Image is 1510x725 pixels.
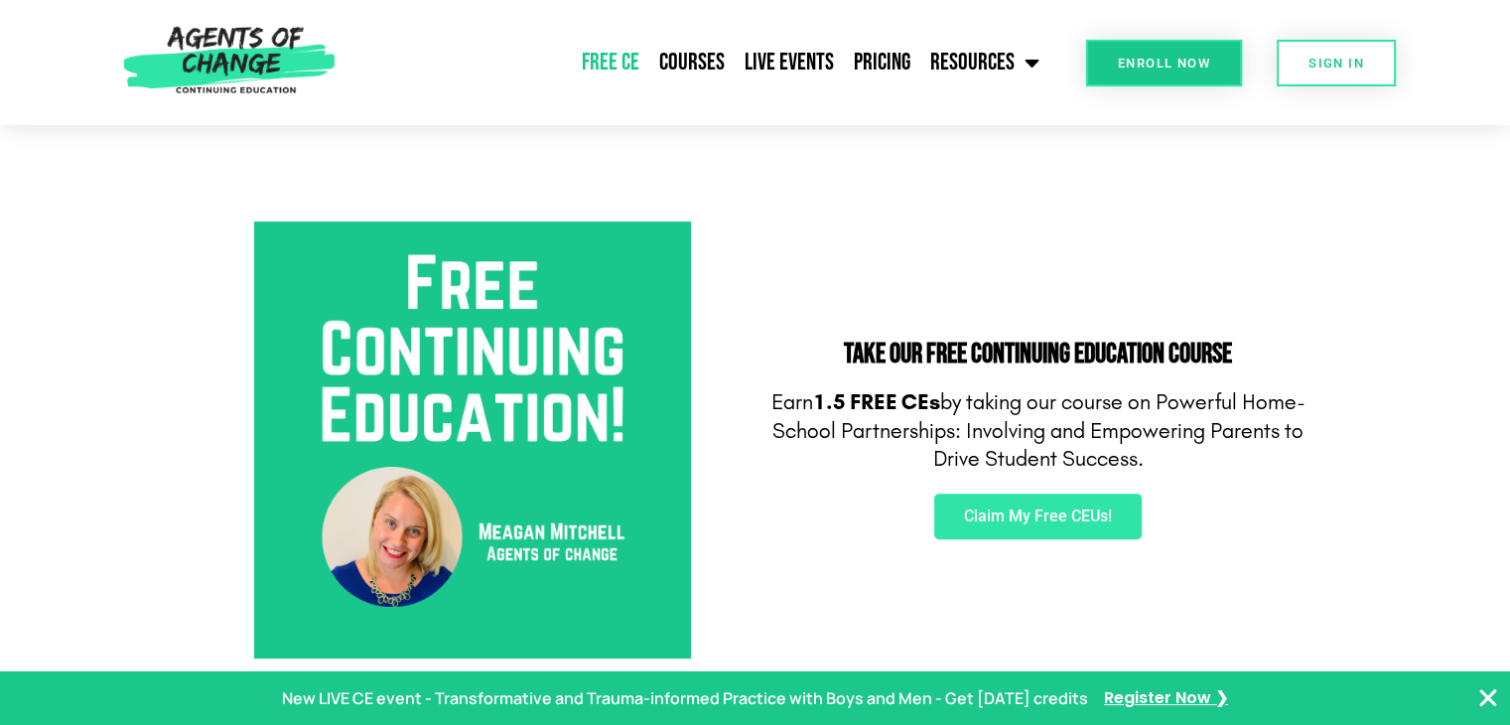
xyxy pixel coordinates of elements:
[649,38,735,87] a: Courses
[964,508,1112,524] span: Claim My Free CEUs!
[1086,40,1242,86] a: Enroll Now
[282,684,1088,713] p: New LIVE CE event - Transformative and Trauma-informed Practice with Boys and Men - Get [DATE] cr...
[1476,686,1500,710] button: Close Banner
[765,388,1311,474] p: Earn by taking our course on Powerful Home-School Partnerships: Involving and Empowering Parents ...
[920,38,1049,87] a: Resources
[934,494,1142,539] a: Claim My Free CEUs!
[844,38,920,87] a: Pricing
[1277,40,1396,86] a: SIGN IN
[1104,684,1228,713] a: Register Now ❯
[735,38,844,87] a: Live Events
[765,341,1311,368] h2: Take Our FREE Continuing Education Course
[1118,57,1210,70] span: Enroll Now
[572,38,649,87] a: Free CE
[344,38,1049,87] nav: Menu
[1308,57,1364,70] span: SIGN IN
[813,389,940,415] b: 1.5 FREE CEs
